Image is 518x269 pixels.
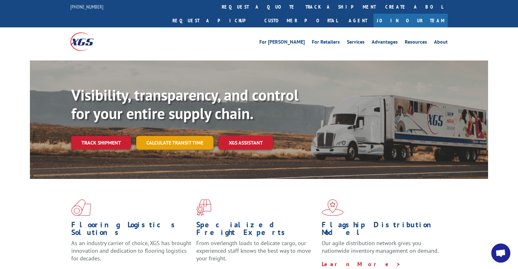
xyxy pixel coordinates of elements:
[70,4,103,10] a: [PHONE_NUMBER]
[322,260,401,268] a: Learn More >
[219,136,273,150] a: XGS ASSISTANT
[260,14,342,27] a: Customer Portal
[491,244,510,263] div: Open chat
[434,39,448,46] a: About
[374,14,448,27] a: Join Our Team
[71,85,298,123] b: Visibility, transparency, and control for your entire supply chain.
[372,39,398,46] a: Advantages
[312,39,340,46] a: For Retailers
[342,14,374,27] a: Agent
[322,221,442,239] h1: Flagship Distribution Model
[71,136,131,149] a: Track shipment
[168,14,260,27] a: Request a pickup
[196,199,211,216] img: xgs-icon-focused-on-flooring-red
[259,39,305,46] a: For [PERSON_NAME]
[136,136,213,150] a: Calculate transit time
[322,239,439,254] span: Our agile distribution network gives you nationwide inventory management on demand.
[347,39,365,46] a: Services
[71,199,91,216] img: xgs-icon-total-supply-chain-intelligence-red
[322,199,344,216] img: xgs-icon-flagship-distribution-model-red
[405,39,427,46] a: Resources
[196,221,317,239] h1: Specialized Freight Experts
[196,239,317,268] p: From overlength loads to delicate cargo, our experienced staff knows the best way to move your fr...
[71,221,192,239] h1: Flooring Logistics Solutions
[71,239,191,262] span: As an industry carrier of choice, XGS has brought innovation and dedication to flooring logistics...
